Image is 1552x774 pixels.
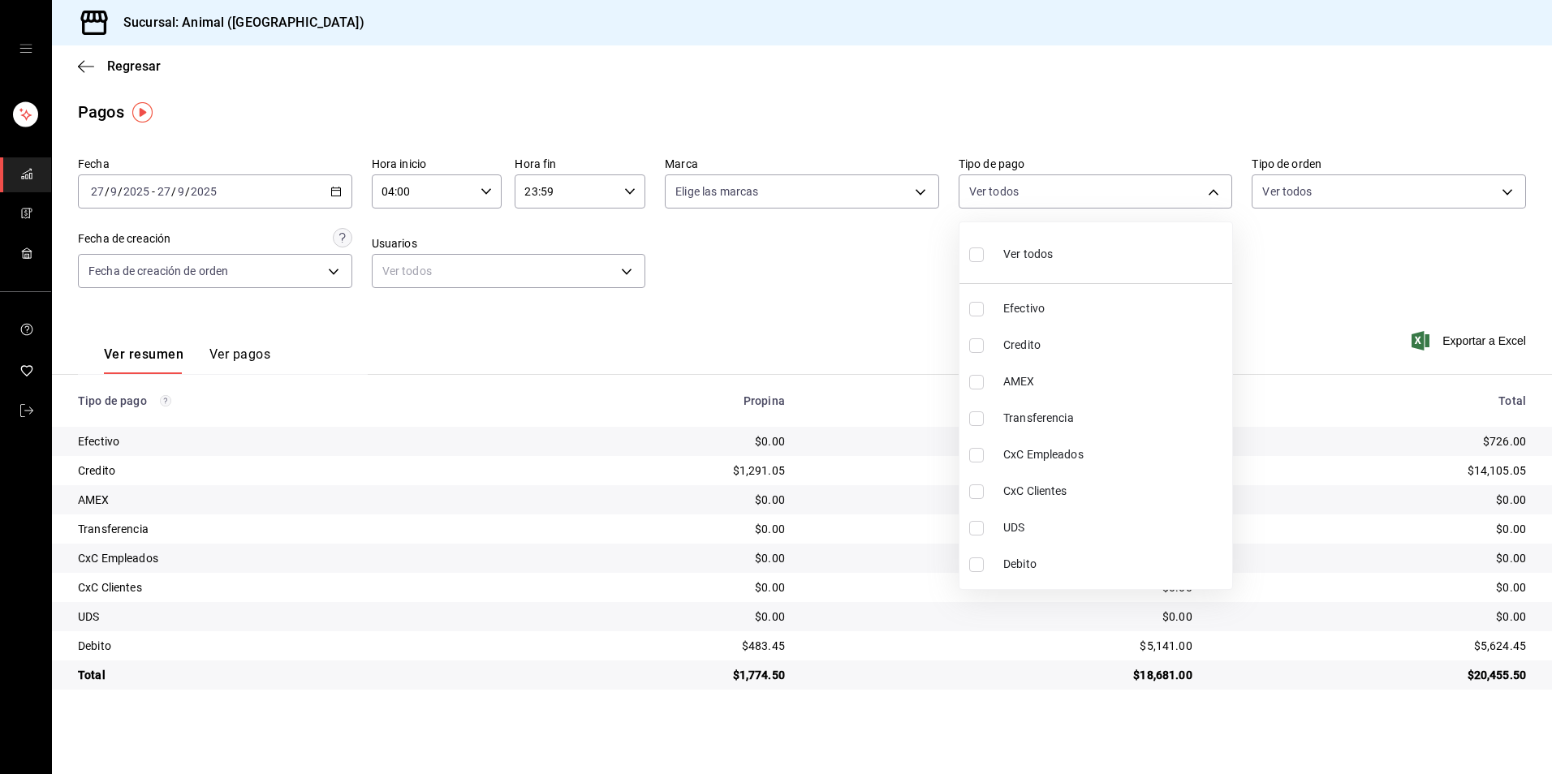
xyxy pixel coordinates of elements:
[1003,246,1053,263] span: Ver todos
[1003,373,1226,390] span: AMEX
[132,102,153,123] img: Tooltip marker
[1003,556,1226,573] span: Debito
[1003,410,1226,427] span: Transferencia
[1003,337,1226,354] span: Credito
[1003,446,1226,463] span: CxC Empleados
[1003,519,1226,536] span: UDS
[1003,483,1226,500] span: CxC Clientes
[1003,300,1226,317] span: Efectivo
